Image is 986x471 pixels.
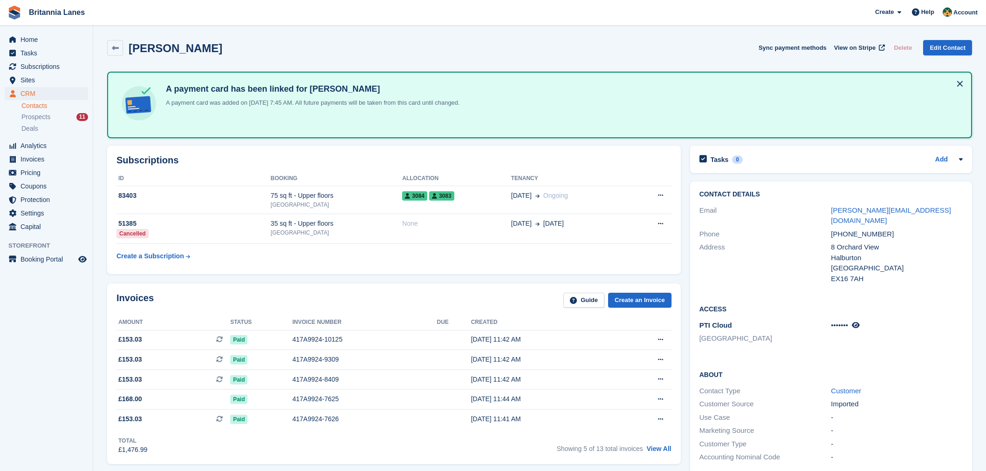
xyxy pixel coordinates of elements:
div: [DATE] 11:41 AM [471,414,615,424]
span: £153.03 [118,414,142,424]
div: 8 Orchard View [831,242,963,253]
div: Phone [699,229,831,240]
div: - [831,412,963,423]
a: menu [5,207,88,220]
img: card-linked-ebf98d0992dc2aeb22e95c0e3c79077019eb2392cfd83c6a337811c24bc77127.svg [119,84,158,123]
h2: Tasks [711,155,729,164]
span: Deals [21,124,38,133]
th: Due [437,315,471,330]
div: [GEOGRAPHIC_DATA] [831,263,963,274]
div: [DATE] 11:42 AM [471,375,615,384]
span: Sites [21,74,76,87]
div: 83403 [116,191,271,201]
span: [DATE] [511,191,532,201]
span: £153.03 [118,375,142,384]
div: - [831,439,963,450]
div: 417A9924-10125 [293,335,437,344]
div: [PHONE_NUMBER] [831,229,963,240]
a: menu [5,139,88,152]
h2: Access [699,304,963,313]
span: £168.00 [118,394,142,404]
a: menu [5,180,88,193]
button: Delete [890,40,916,55]
div: £1,476.99 [118,445,147,455]
div: Customer Type [699,439,831,450]
span: Analytics [21,139,76,152]
span: Showing 5 of 13 total invoices [557,445,643,452]
div: Contact Type [699,386,831,397]
div: None [402,219,511,229]
a: menu [5,33,88,46]
div: 417A9924-7625 [293,394,437,404]
div: EX16 7AH [831,274,963,284]
div: Accounting Nominal Code [699,452,831,463]
a: menu [5,153,88,166]
span: Invoices [21,153,76,166]
a: Edit Contact [923,40,972,55]
div: Total [118,437,147,445]
span: Subscriptions [21,60,76,73]
h2: About [699,370,963,379]
span: 3083 [429,191,454,201]
a: Preview store [77,254,88,265]
div: Use Case [699,412,831,423]
a: menu [5,220,88,233]
span: Paid [230,375,247,384]
a: Contacts [21,101,88,110]
div: 417A9924-8409 [293,375,437,384]
a: View All [647,445,671,452]
span: Prospects [21,113,50,121]
span: [DATE] [543,219,564,229]
a: menu [5,87,88,100]
span: ••••••• [831,321,848,329]
h2: Invoices [116,293,154,308]
div: [DATE] 11:44 AM [471,394,615,404]
span: Paid [230,335,247,344]
span: 3084 [402,191,427,201]
a: Add [935,155,948,165]
span: Protection [21,193,76,206]
li: [GEOGRAPHIC_DATA] [699,333,831,344]
a: Deals [21,124,88,134]
div: Email [699,205,831,226]
span: Pricing [21,166,76,179]
div: 0 [732,155,743,164]
div: [GEOGRAPHIC_DATA] [271,229,402,237]
div: - [831,452,963,463]
span: CRM [21,87,76,100]
span: Home [21,33,76,46]
button: Sync payment methods [759,40,827,55]
span: [DATE] [511,219,532,229]
img: Nathan Kellow [943,7,952,17]
th: Booking [271,171,402,186]
h2: [PERSON_NAME] [129,42,222,54]
div: 11 [76,113,88,121]
a: Create a Subscription [116,248,190,265]
p: A payment card was added on [DATE] 7:45 AM. All future payments will be taken from this card unti... [162,98,460,108]
div: [GEOGRAPHIC_DATA] [271,201,402,209]
span: Ongoing [543,192,568,199]
span: Create [875,7,894,17]
div: Imported [831,399,963,410]
th: Status [230,315,292,330]
a: Customer [831,387,861,395]
a: menu [5,253,88,266]
div: 35 sq ft - Upper floors [271,219,402,229]
span: Paid [230,415,247,424]
div: 417A9924-9309 [293,355,437,364]
th: Created [471,315,615,330]
a: Britannia Lanes [25,5,89,20]
span: Booking Portal [21,253,76,266]
img: stora-icon-8386f47178a22dfd0bd8f6a31ec36ba5ce8667c1dd55bd0f319d3a0aa187defe.svg [7,6,21,20]
th: Amount [116,315,230,330]
a: menu [5,193,88,206]
span: Coupons [21,180,76,193]
div: 417A9924-7626 [293,414,437,424]
a: menu [5,74,88,87]
div: Create a Subscription [116,251,184,261]
div: Halburton [831,253,963,263]
th: Allocation [402,171,511,186]
span: Capital [21,220,76,233]
th: ID [116,171,271,186]
div: - [831,425,963,436]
